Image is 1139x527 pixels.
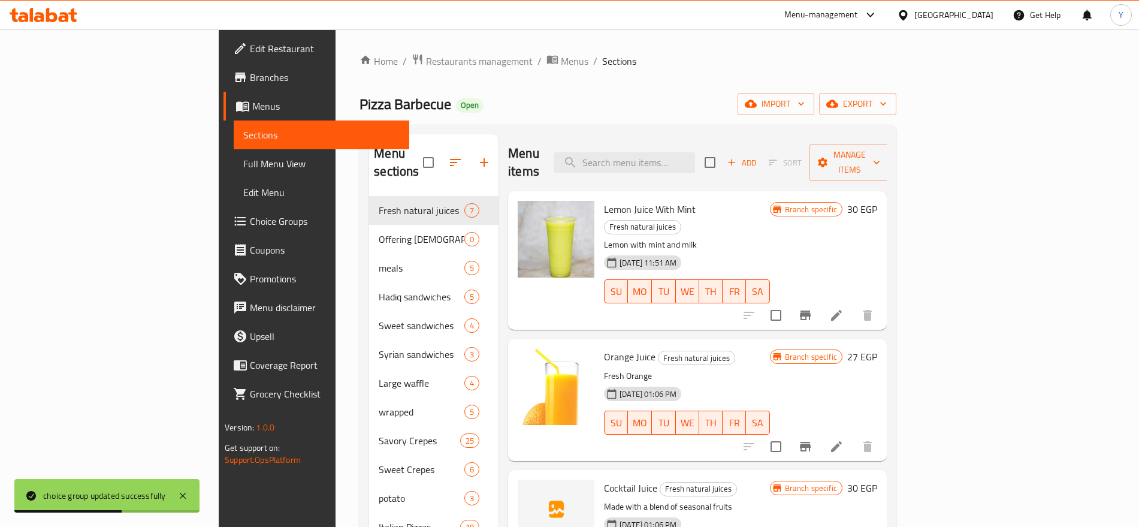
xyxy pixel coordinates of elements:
span: Branch specific [780,483,842,494]
div: Syrian sandwiches [379,347,464,362]
span: Savory Crepes [379,433,460,448]
span: Sections [243,128,399,142]
nav: breadcrumb [359,53,896,69]
span: Branches [250,70,399,85]
span: Select section [697,150,723,175]
span: [DATE] 11:51 AM [615,257,681,269]
a: Coverage Report [223,351,409,380]
a: Choice Groups [223,207,409,236]
span: Fresh natural juices [658,351,735,365]
span: SA [751,414,765,432]
span: TU [657,414,670,432]
li: / [537,54,542,68]
span: export [829,97,887,112]
span: Version: [225,420,254,435]
div: potato3 [369,484,498,513]
span: Full Menu View [243,156,399,171]
span: Branch specific [780,351,842,363]
span: Menu disclaimer [250,300,399,315]
span: Offering [DEMOGRAPHIC_DATA] money is that [379,232,464,246]
span: Fresh natural juices [379,203,464,218]
a: Grocery Checklist [223,380,409,408]
span: Branch specific [780,204,842,215]
a: Edit Restaurant [223,34,409,63]
span: 5 [465,263,479,274]
div: Sweet sandwiches [379,318,464,333]
div: items [464,491,479,505]
p: Fresh Orange [604,369,770,384]
span: Fresh natural juices [660,482,736,496]
button: SU [604,411,628,435]
span: 5 [465,291,479,303]
span: Menus [561,54,588,68]
span: Lemon Juice With Mint [604,200,696,218]
span: wrapped [379,405,464,419]
span: 0 [465,234,479,245]
h6: 30 EGP [847,201,877,218]
p: Lemon with mint and milk [604,237,770,252]
span: 5 [465,406,479,418]
span: Select all sections [416,150,441,175]
div: meals5 [369,254,498,282]
a: Edit menu item [829,439,844,454]
button: WE [676,279,699,303]
div: items [464,203,479,218]
span: [DATE] 01:06 PM [615,389,681,400]
span: Open [456,100,484,110]
span: Cocktail Juice [604,479,657,497]
div: [GEOGRAPHIC_DATA] [914,8,993,22]
button: WE [676,411,699,435]
button: delete [853,301,882,330]
button: import [738,93,814,115]
h2: Menu items [508,144,539,180]
div: items [460,433,479,448]
span: meals [379,261,464,275]
span: Y [1119,8,1123,22]
span: potato [379,491,464,505]
p: Made with a blend of seasonal fruits [604,499,770,514]
span: TH [704,414,718,432]
a: Support.OpsPlatform [225,452,301,468]
a: Branches [223,63,409,92]
span: import [747,97,805,112]
div: Hadiq sandwiches5 [369,282,498,311]
button: Branch-specific-item [791,432,820,461]
span: WE [681,414,694,432]
h6: 30 EGP [847,480,877,496]
a: Menu disclaimer [223,293,409,322]
button: Branch-specific-item [791,301,820,330]
span: FR [727,283,741,300]
span: Manage items [819,147,880,177]
span: Grocery Checklist [250,387,399,401]
div: Large waffle4 [369,369,498,397]
span: Get support on: [225,440,280,456]
button: FR [723,411,746,435]
a: Coupons [223,236,409,264]
span: MO [633,414,647,432]
a: Promotions [223,264,409,293]
div: Savory Crepes25 [369,426,498,455]
button: export [819,93,896,115]
button: TU [652,411,675,435]
a: Edit menu item [829,308,844,323]
span: Sections [602,54,636,68]
span: Large waffle [379,376,464,390]
span: 7 [465,205,479,216]
span: Choice Groups [250,214,399,228]
div: Sweet sandwiches4 [369,311,498,340]
span: SU [609,283,623,300]
span: SU [609,414,623,432]
div: items [464,290,479,304]
div: Fresh natural juices [660,482,737,496]
span: Menus [252,99,399,113]
span: FR [727,414,741,432]
span: Upsell [250,329,399,344]
div: Fresh natural juices7 [369,196,498,225]
button: TH [699,279,723,303]
span: Sort sections [441,148,470,177]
